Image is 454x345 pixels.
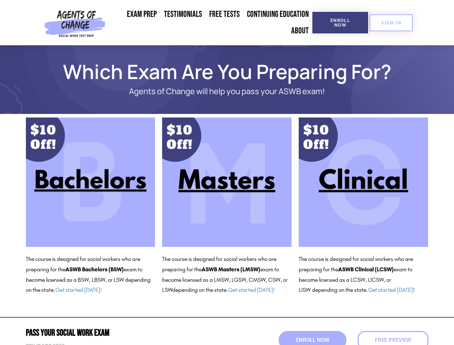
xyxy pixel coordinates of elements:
a: Get started [DATE]! [228,286,275,293]
p: The course is designed for social workers who are preparing for the exam to become licensed as a ... [162,254,292,295]
p: Agents of Change will help you pass your ASWB exam! [51,87,403,96]
h1: Which Exam Are You Preparing For? [22,63,432,80]
span: Enroll Now [324,18,357,27]
a: SIGN IN [370,14,413,31]
a: Get started [DATE]! [55,286,102,293]
b: ASWB Bachelors (BSW) [65,266,124,273]
a: Testimonials [160,6,206,23]
span: . ! [366,286,414,293]
span: SIGN IN [381,20,401,25]
a: About [288,23,312,39]
a: Get started [DATE] [368,286,413,293]
nav: Menu [108,6,312,39]
a: Exam Prep [123,6,160,23]
span: Enroll Now [296,337,329,343]
span: depending on the state. [172,286,275,293]
b: ASWB Clinical (LCSW) [338,266,394,273]
span: depending on the state [312,286,366,293]
a: Free Tests [206,6,243,23]
h2: Pass Your Social Work Exam [26,328,224,337]
b: ASWB Masters (LMSW) [202,266,260,273]
p: The course is designed for social workers who are preparing for the exam to become licensed as a ... [26,254,155,295]
p: The course is designed for social workers who are preparing for the exam to become licensed as a ... [299,254,428,295]
a: Continuing Education [243,6,312,23]
a: Enroll Now [312,12,368,33]
span: Free Preview [375,337,411,343]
